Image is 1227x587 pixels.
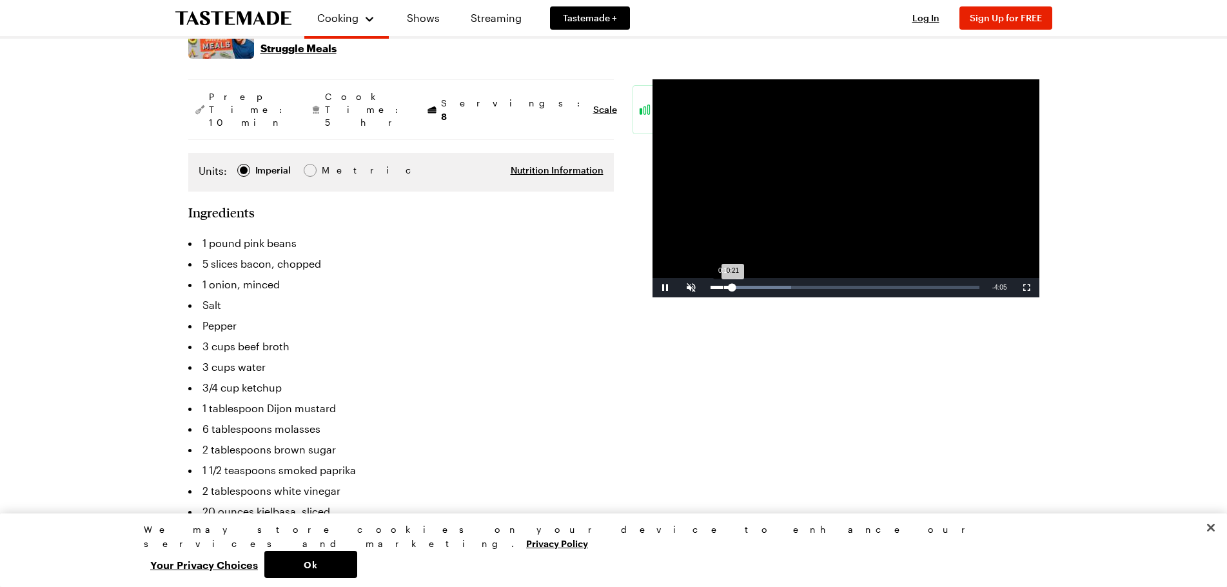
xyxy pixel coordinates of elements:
span: Tastemade + [563,12,617,25]
button: Close [1197,513,1225,542]
button: Nutrition Information [511,164,604,177]
li: 3/4 cup ketchup [188,377,614,398]
div: Privacy [144,522,1072,578]
li: 1 1/2 teaspoons smoked paprika [188,460,614,481]
button: Cooking [317,5,376,31]
p: Struggle Meals [260,41,337,56]
a: Recipe from:Struggle Meals [260,25,337,56]
div: Imperial [255,163,291,177]
li: 3 cups water [188,357,614,377]
li: 1 tablespoon Dijon mustard [188,398,614,419]
button: Sign Up for FREE [959,6,1052,30]
li: 20 ounces kielbasa, sliced [188,501,614,522]
button: Unmute [678,278,704,297]
span: 4:05 [994,284,1006,291]
video-js: Video Player [653,79,1039,297]
button: Your Privacy Choices [144,551,264,578]
div: Imperial Metric [199,163,349,181]
li: 6 tablespoons molasses [188,419,614,439]
li: Pepper [188,315,614,336]
span: Imperial [255,163,292,177]
span: Sign Up for FREE [970,12,1042,23]
span: 8 [441,110,447,122]
span: Prep Time: 10 min [209,90,289,129]
button: Scale [593,103,617,116]
span: - [992,284,994,291]
img: Show where recipe is used [188,22,254,59]
button: Pause [653,278,678,297]
button: Ok [264,551,357,578]
a: Tastemade + [550,6,630,30]
span: Servings: [441,97,587,123]
span: Log In [912,12,939,23]
li: 2 tablespoons white vinegar [188,481,614,501]
li: 1 onion, minced [188,274,614,295]
a: More information about your privacy, opens in a new tab [526,537,588,549]
button: Fullscreen [1014,278,1039,297]
span: Metric [322,163,350,177]
div: Metric [322,163,349,177]
li: 5 slices bacon, chopped [188,254,614,274]
div: We may store cookies on your device to enhance our services and marketing. [144,522,1072,551]
button: Log In [900,12,952,25]
label: Units: [199,163,227,179]
li: Salt [188,295,614,315]
li: 1 pound pink beans [188,233,614,254]
a: To Tastemade Home Page [175,11,291,26]
h2: Ingredients [188,204,255,220]
span: Cooking [317,12,358,24]
span: Cook Time: 5 hr [325,90,405,129]
li: 3 cups beef broth [188,336,614,357]
div: Progress Bar [711,286,979,289]
li: 2 tablespoons brown sugar [188,439,614,460]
